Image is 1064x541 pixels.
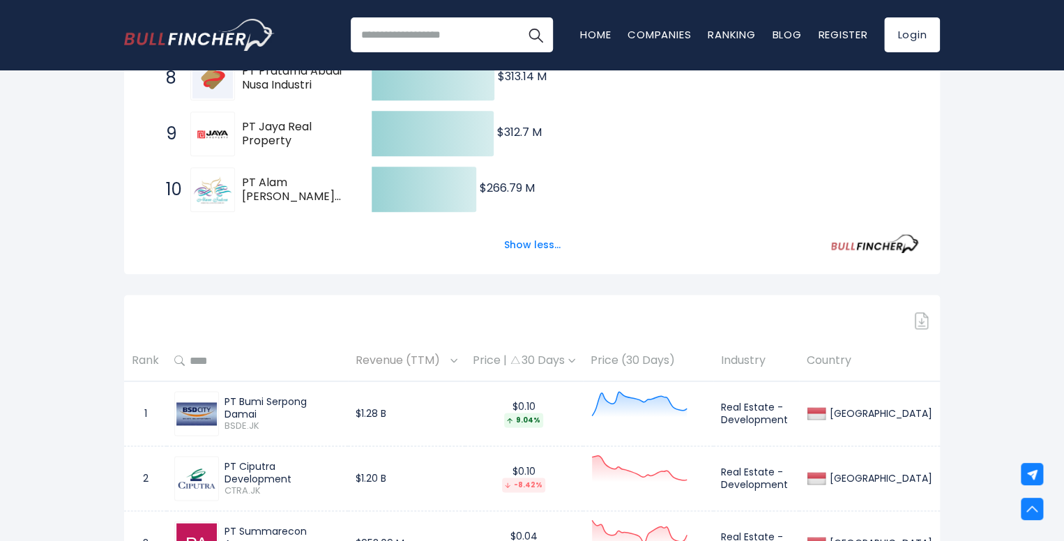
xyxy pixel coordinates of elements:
[480,180,535,196] text: $266.79 M
[242,64,347,93] span: PT Pratama Abadi Nusa Industri
[124,19,275,51] img: Bullfincher logo
[708,27,755,42] a: Ranking
[225,420,340,432] span: BSDE.JK
[713,381,799,446] td: Real Estate - Development
[159,122,173,146] span: 9
[884,17,940,52] a: Login
[772,27,801,42] a: Blog
[502,478,545,492] div: -8.42%
[242,176,347,205] span: PT Alam [PERSON_NAME] Realty
[124,340,167,381] th: Rank
[826,407,932,420] div: [GEOGRAPHIC_DATA]
[356,350,447,372] span: Revenue (TTM)
[348,446,465,511] td: $1.20 B
[583,340,713,381] th: Price (30 Days)
[124,19,274,51] a: Go to homepage
[799,340,940,381] th: Country
[518,17,553,52] button: Search
[713,340,799,381] th: Industry
[826,472,932,485] div: [GEOGRAPHIC_DATA]
[818,27,867,42] a: Register
[159,178,173,201] span: 10
[473,400,575,427] div: $0.10
[496,234,569,257] button: Show less...
[124,381,167,446] td: 1
[473,465,575,492] div: $0.10
[176,458,217,498] img: CTRA.JK.png
[192,169,233,210] img: PT Alam Sutera Realty
[242,120,347,149] span: PT Jaya Real Property
[124,446,167,511] td: 2
[504,413,543,427] div: 9.04%
[192,128,233,140] img: PT Jaya Real Property
[348,381,465,446] td: $1.28 B
[225,485,340,497] span: CTRA.JK
[497,124,542,140] text: $312.7 M
[628,27,691,42] a: Companies
[713,446,799,511] td: Real Estate - Development
[159,66,173,90] span: 8
[580,27,611,42] a: Home
[225,395,340,420] div: PT Bumi Serpong Damai
[225,460,340,485] div: PT Ciputra Development
[176,402,217,426] img: BSDE.JK.png
[498,68,547,84] text: $313.14 M
[192,58,233,98] img: PT Pratama Abadi Nusa Industri
[473,353,575,368] div: Price | 30 Days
